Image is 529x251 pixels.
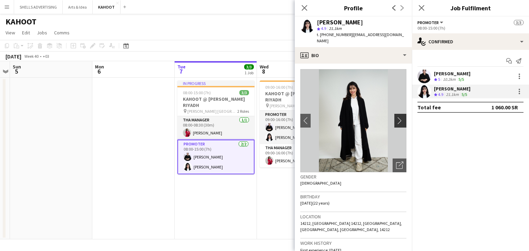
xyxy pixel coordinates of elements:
[177,80,255,174] app-job-card: In progress08:00-15:00 (7h)3/3KAHOOT @ [PERSON_NAME] RIYADH [PERSON_NAME] [GEOGRAPHIC_DATA]2 Role...
[265,85,293,90] span: 09:00-16:00 (7h)
[300,181,341,186] span: [DEMOGRAPHIC_DATA]
[417,20,439,25] span: Promoter
[321,26,326,31] span: 4.9
[317,32,404,43] span: | [EMAIL_ADDRESS][DOMAIN_NAME]
[270,103,320,108] span: [PERSON_NAME] [GEOGRAPHIC_DATA]
[187,109,237,114] span: [PERSON_NAME] [GEOGRAPHIC_DATA]
[260,64,269,70] span: Wed
[177,96,255,108] h3: KAHOOT @ [PERSON_NAME] RIYADH
[491,104,518,111] div: 1 060.00 SR
[19,28,33,37] a: Edit
[93,0,121,14] button: KAHOOT
[445,92,460,98] div: 21.1km
[412,3,529,12] h3: Job Fulfilment
[177,116,255,140] app-card-role: THA Manager1/108:00-08:30 (30m)[PERSON_NAME]
[63,0,93,14] button: Arts & Idea
[245,70,253,75] div: 1 Job
[438,77,440,82] span: 5
[434,86,470,92] div: [PERSON_NAME]
[6,53,21,60] div: [DATE]
[239,90,249,95] span: 3/3
[417,104,441,111] div: Total fee
[13,64,21,70] span: Sun
[54,30,70,36] span: Comms
[183,90,211,95] span: 08:00-15:00 (7h)
[37,30,47,36] span: Jobs
[260,80,337,167] app-job-card: 09:00-16:00 (7h)3/3KAHOOT @ [PERSON_NAME] RIYADH [PERSON_NAME] [GEOGRAPHIC_DATA]2 RolesPromoter2/...
[458,77,464,82] app-skills-label: 5/5
[244,64,254,69] span: 3/3
[300,221,402,232] span: 14212, [GEOGRAPHIC_DATA] 14212, [GEOGRAPHIC_DATA], [GEOGRAPHIC_DATA], [GEOGRAPHIC_DATA], 14212
[6,30,15,36] span: View
[417,20,444,25] button: Promoter
[12,67,21,75] span: 5
[417,25,523,31] div: 08:00-15:00 (7h)
[95,64,104,70] span: Mon
[176,67,186,75] span: 7
[6,17,37,27] h1: KAHOOT
[434,70,470,77] div: [PERSON_NAME]
[23,54,40,59] span: Week 40
[260,111,337,144] app-card-role: Promoter2/209:00-16:00 (7h)[PERSON_NAME][PERSON_NAME]
[3,28,18,37] a: View
[442,77,457,83] div: 10.2km
[461,92,467,97] app-skills-label: 5/5
[94,67,104,75] span: 6
[295,47,412,64] div: Bio
[177,140,255,174] app-card-role: Promoter2/208:00-15:00 (7h)[PERSON_NAME][PERSON_NAME]
[14,0,63,14] button: SHELLS ADVERTISING
[177,64,186,70] span: Tue
[514,20,523,25] span: 3/3
[177,80,255,86] div: In progress
[34,28,50,37] a: Jobs
[259,67,269,75] span: 8
[300,69,406,172] img: Crew avatar or photo
[317,32,353,37] span: t. [PHONE_NUMBER]
[295,3,412,12] h3: Profile
[438,92,443,97] span: 4.9
[328,26,343,31] span: 21.1km
[300,240,406,246] h3: Work history
[300,214,406,220] h3: Location
[300,174,406,180] h3: Gender
[260,90,337,103] h3: KAHOOT @ [PERSON_NAME] RIYADH
[300,200,330,206] span: [DATE] (22 years)
[22,30,30,36] span: Edit
[317,19,363,25] div: [PERSON_NAME]
[393,159,406,172] div: Open photos pop-in
[412,33,529,50] div: Confirmed
[260,144,337,167] app-card-role: THA Manager1/109:00-16:00 (7h)[PERSON_NAME]
[237,109,249,114] span: 2 Roles
[43,54,49,59] div: +03
[51,28,72,37] a: Comms
[300,194,406,200] h3: Birthday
